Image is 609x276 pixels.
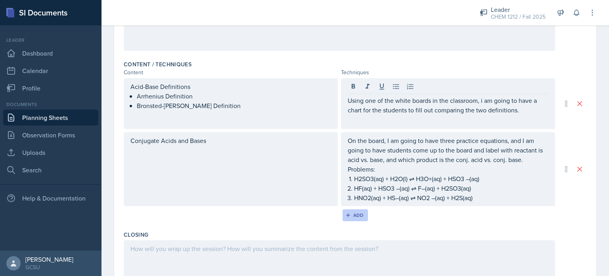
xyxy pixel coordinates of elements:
div: CHEM 1212 / Fall 2025 [491,13,546,21]
div: Help & Documentation [3,190,98,206]
p: Bronsted-[PERSON_NAME] Definition [137,101,331,110]
p: H2SO3(aq) + H2O(l) ⇌ H3O+(aq) + HSO3 –(aq) [354,174,548,183]
p: HF(aq) + HSO3 –(aq) ⇌ F–(aq) + H2SO3(aq) [354,183,548,193]
div: Leader [491,5,546,14]
label: Closing [124,231,148,239]
div: Documents [3,101,98,108]
div: [PERSON_NAME] [25,255,73,263]
div: Add [347,212,364,218]
button: Add [343,209,368,221]
div: Leader [3,37,98,44]
label: Content / Techniques [124,60,192,68]
a: Search [3,162,98,178]
a: Dashboard [3,45,98,61]
a: Uploads [3,145,98,160]
p: Arrhenius Definition [137,91,331,101]
a: Profile [3,80,98,96]
div: Content [124,68,338,77]
div: GCSU [25,263,73,271]
a: Observation Forms [3,127,98,143]
p: Using one of the white boards in the classroom, i am going to have a chart for the students to fi... [348,96,548,115]
a: Planning Sheets [3,110,98,125]
p: Problems: [348,164,548,174]
a: Calendar [3,63,98,79]
p: HNO2(aq) + HS–(aq) ⇌ NO2 –(aq) + H2S(aq) [354,193,548,203]
p: On the board, I am going to have three practice equations, and I am going to have students come u... [348,136,548,164]
p: Acid-Base Definitions [130,82,331,91]
div: Techniques [341,68,555,77]
p: Conjugate Acids and Bases [130,136,331,145]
